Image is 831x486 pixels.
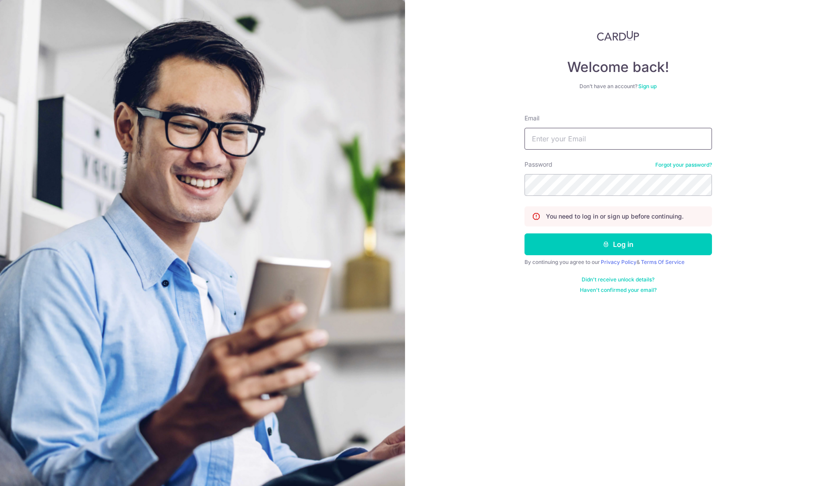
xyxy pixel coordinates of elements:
a: Privacy Policy [601,259,637,265]
p: You need to log in or sign up before continuing. [546,212,684,221]
label: Email [524,114,539,123]
a: Terms Of Service [641,259,685,265]
label: Password [524,160,552,169]
a: Didn't receive unlock details? [582,276,654,283]
a: Haven't confirmed your email? [580,287,657,294]
h4: Welcome back! [524,58,712,76]
a: Forgot your password? [655,161,712,168]
img: CardUp Logo [597,31,640,41]
div: Don’t have an account? [524,83,712,90]
button: Log in [524,233,712,255]
div: By continuing you agree to our & [524,259,712,266]
a: Sign up [638,83,657,89]
input: Enter your Email [524,128,712,150]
